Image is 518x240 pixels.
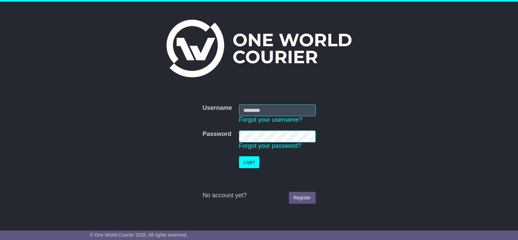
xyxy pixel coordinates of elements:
[202,192,315,199] div: No account yet?
[166,20,352,77] img: One World
[202,104,232,112] label: Username
[239,116,302,123] a: Forgot your username?
[289,192,315,204] a: Register
[239,142,301,149] a: Forgot your password?
[202,131,231,138] label: Password
[90,232,188,238] span: © One World Courier 2025. All rights reserved.
[239,156,259,168] button: Login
